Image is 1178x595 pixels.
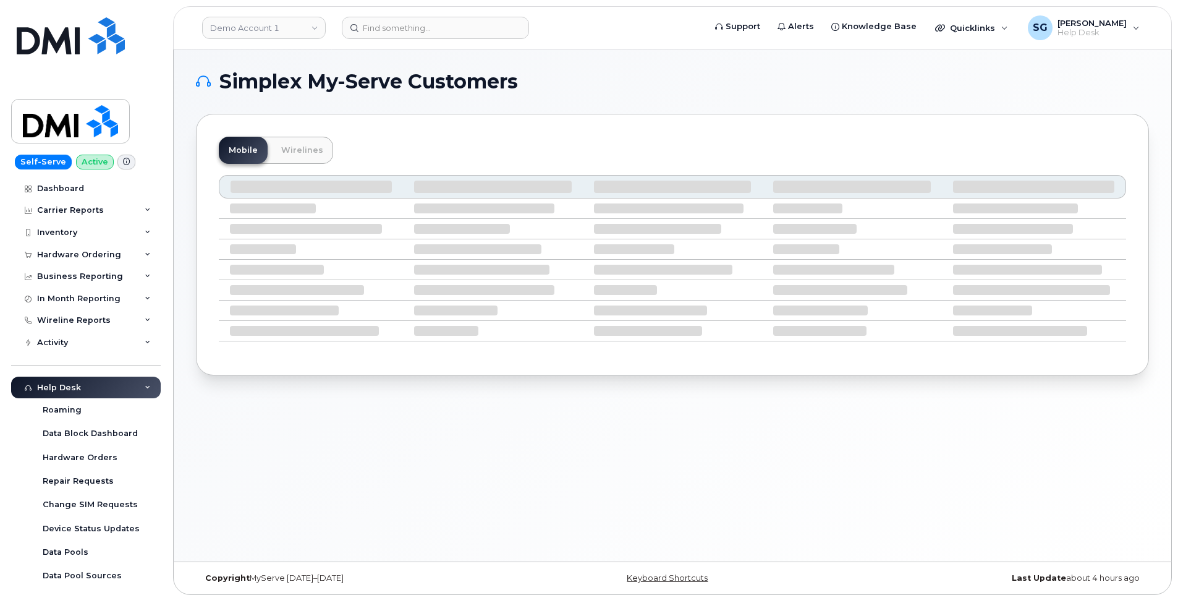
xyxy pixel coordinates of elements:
[831,573,1149,583] div: about 4 hours ago
[1012,573,1066,583] strong: Last Update
[219,72,518,91] span: Simplex My-Serve Customers
[219,137,268,164] a: Mobile
[205,573,250,583] strong: Copyright
[627,573,708,583] a: Keyboard Shortcuts
[196,573,514,583] div: MyServe [DATE]–[DATE]
[271,137,333,164] a: Wirelines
